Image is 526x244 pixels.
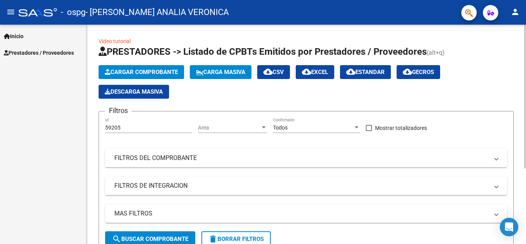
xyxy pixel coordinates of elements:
span: Todos [273,125,288,131]
span: Gecros [403,69,434,76]
button: Descarga Masiva [99,85,169,99]
app-download-masive: Descarga masiva de comprobantes (adjuntos) [99,85,169,99]
span: Carga Masiva [196,69,245,76]
span: Estandar [346,69,385,76]
button: Gecros [397,65,440,79]
mat-icon: search [112,234,121,244]
mat-icon: cloud_download [403,67,412,76]
mat-expansion-panel-header: FILTROS DE INTEGRACION [105,177,507,195]
button: Estandar [340,65,391,79]
span: EXCEL [302,69,328,76]
span: Cargar Comprobante [105,69,178,76]
mat-panel-title: FILTROS DE INTEGRACION [114,182,489,190]
mat-expansion-panel-header: FILTROS DEL COMPROBANTE [105,149,507,167]
span: Area [198,125,260,131]
mat-panel-title: MAS FILTROS [114,209,489,218]
mat-icon: person [511,7,520,17]
span: Descarga Masiva [105,88,163,95]
span: Borrar Filtros [208,236,264,242]
span: Inicio [4,32,23,40]
button: EXCEL [296,65,334,79]
mat-expansion-panel-header: MAS FILTROS [105,204,507,223]
mat-icon: cloud_download [302,67,311,76]
button: Cargar Comprobante [99,65,184,79]
span: Mostrar totalizadores [375,123,427,133]
a: Video tutorial [99,38,131,44]
mat-icon: cloud_download [346,67,355,76]
mat-icon: delete [208,234,218,244]
div: Open Intercom Messenger [500,218,518,236]
span: PRESTADORES -> Listado de CPBTs Emitidos por Prestadores / Proveedores [99,46,427,57]
mat-panel-title: FILTROS DEL COMPROBANTE [114,154,489,162]
span: Buscar Comprobante [112,236,188,242]
span: Prestadores / Proveedores [4,49,74,57]
button: Carga Masiva [190,65,251,79]
span: - [PERSON_NAME] ANALIA VERONICA [85,4,229,21]
button: CSV [257,65,290,79]
span: (alt+q) [427,49,445,56]
mat-icon: cloud_download [263,67,273,76]
span: - ospg [61,4,85,21]
h3: Filtros [105,105,132,116]
mat-icon: menu [6,7,15,17]
span: CSV [263,69,284,76]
